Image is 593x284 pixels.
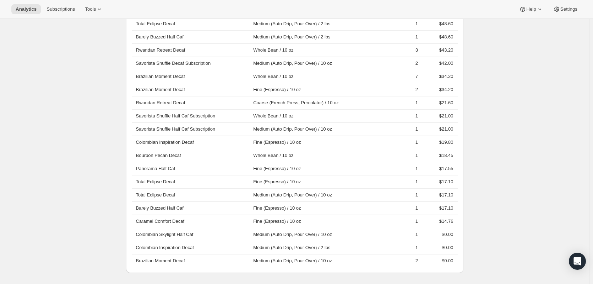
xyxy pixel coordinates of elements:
span: Analytics [16,6,37,12]
td: $0.00 [420,254,458,267]
th: Savorista Shuffle Decaf Subscription [132,57,251,70]
td: Fine (Espresso) / 10 oz [251,175,376,188]
td: 1 [376,149,420,162]
th: Savorista Shuffle Half Caf Subscription [132,109,251,122]
th: Rwandan Retreat Decaf [132,96,251,109]
td: Fine (Espresso) / 10 oz [251,215,376,228]
td: Medium (Auto Drip, Pour Over) / 2 lbs [251,17,376,30]
td: $17.10 [420,201,458,215]
td: Medium (Auto Drip, Pour Over) / 10 oz [251,188,376,201]
th: Barely Buzzed Half Caf [132,201,251,215]
td: Medium (Auto Drip, Pour Over) / 2 lbs [251,30,376,43]
th: Colombian Inspiration Decaf [132,136,251,149]
td: 7 [376,70,420,83]
td: $48.60 [420,17,458,30]
td: 1 [376,122,420,136]
td: Coarse (French Press, Percolator) / 10 oz [251,96,376,109]
td: 1 [376,215,420,228]
td: Fine (Espresso) / 10 oz [251,201,376,215]
button: Analytics [11,4,41,14]
button: Subscriptions [42,4,79,14]
td: Medium (Auto Drip, Pour Over) / 10 oz [251,228,376,241]
td: 3 [376,43,420,57]
td: 1 [376,109,420,122]
td: Medium (Auto Drip, Pour Over) / 2 lbs [251,241,376,254]
span: Settings [560,6,577,12]
span: Tools [85,6,96,12]
td: 2 [376,83,420,96]
td: $14.76 [420,215,458,228]
td: Fine (Espresso) / 10 oz [251,136,376,149]
td: 1 [376,175,420,188]
td: $19.80 [420,136,458,149]
button: Settings [549,4,582,14]
button: Tools [81,4,107,14]
td: $17.10 [420,188,458,201]
td: Medium (Auto Drip, Pour Over) / 10 oz [251,57,376,70]
th: Total Eclipse Decaf [132,188,251,201]
td: 1 [376,188,420,201]
td: $21.00 [420,109,458,122]
th: Colombian Inspiration Decaf [132,241,251,254]
td: 2 [376,57,420,70]
td: $17.10 [420,175,458,188]
th: Brazilian Moment Decaf [132,70,251,83]
td: $0.00 [420,241,458,254]
th: Caramel Comfort Decaf [132,215,251,228]
td: Medium (Auto Drip, Pour Over) / 10 oz [251,122,376,136]
td: $48.60 [420,30,458,43]
th: Bourbon Pecan Decaf [132,149,251,162]
th: Savorista Shuffle Half Caf Subscription [132,122,251,136]
td: Medium (Auto Drip, Pour Over) / 10 oz [251,254,376,267]
th: Rwandan Retreat Decaf [132,43,251,57]
td: $34.20 [420,70,458,83]
td: $42.00 [420,57,458,70]
td: Fine (Espresso) / 10 oz [251,83,376,96]
td: 1 [376,30,420,43]
td: 1 [376,136,420,149]
th: Barely Buzzed Half Caf [132,30,251,43]
td: 1 [376,228,420,241]
td: 1 [376,241,420,254]
span: Help [526,6,536,12]
th: Brazilian Moment Decaf [132,254,251,267]
td: 1 [376,162,420,175]
td: $18.45 [420,149,458,162]
th: Brazilian Moment Decaf [132,83,251,96]
td: $34.20 [420,83,458,96]
th: Total Eclipse Decaf [132,175,251,188]
button: Help [515,4,547,14]
td: 1 [376,96,420,109]
td: Whole Bean / 10 oz [251,43,376,57]
td: 1 [376,17,420,30]
th: Total Eclipse Decaf [132,17,251,30]
td: $21.00 [420,122,458,136]
td: 2 [376,254,420,267]
td: $0.00 [420,228,458,241]
td: Whole Bean / 10 oz [251,70,376,83]
td: Whole Bean / 10 oz [251,149,376,162]
td: Fine (Espresso) / 10 oz [251,162,376,175]
th: Panorama Half Caf [132,162,251,175]
td: $17.55 [420,162,458,175]
th: Colombian Skylight Half Caf [132,228,251,241]
div: Open Intercom Messenger [569,253,586,270]
td: $43.20 [420,43,458,57]
span: Subscriptions [47,6,75,12]
td: $21.60 [420,96,458,109]
td: Whole Bean / 10 oz [251,109,376,122]
td: 1 [376,201,420,215]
